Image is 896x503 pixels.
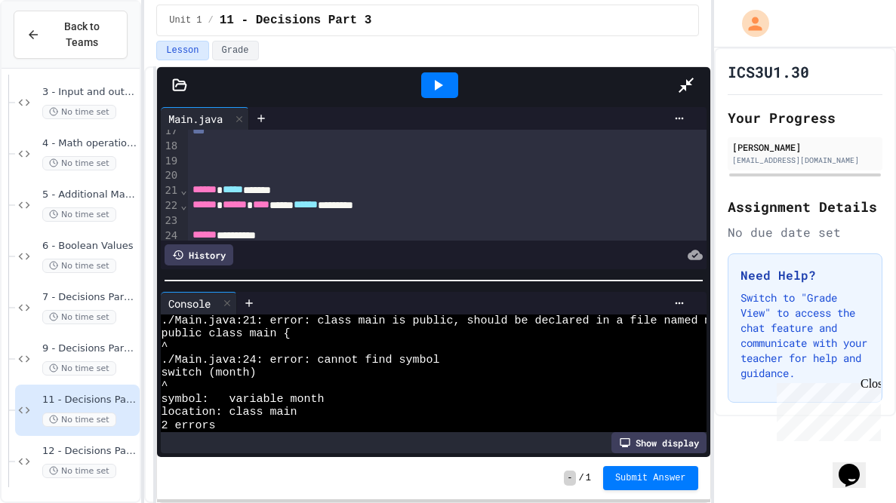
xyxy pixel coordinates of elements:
h3: Need Help? [741,266,870,284]
p: Switch to "Grade View" to access the chat feature and communicate with your teacher for help and ... [741,290,870,381]
div: 19 [161,154,180,169]
div: Show display [611,432,707,453]
div: 23 [161,213,180,228]
div: Console [161,292,237,314]
div: 17 [161,124,180,139]
button: Back to Teams [14,11,128,59]
span: 1 [586,472,591,484]
span: / [579,472,584,484]
span: Fold line [180,199,187,211]
iframe: chat widget [771,377,881,441]
div: My Account [726,6,773,41]
span: ./Main.java:24: error: cannot find symbol [161,354,439,367]
div: 24 [161,228,180,244]
button: Submit Answer [603,466,698,490]
button: Grade [212,41,259,60]
h2: Assignment Details [728,196,882,217]
span: location: class main [161,406,297,419]
span: ^ [161,379,168,392]
div: 21 [161,183,180,198]
span: 2 errors [161,419,215,432]
div: Console [161,296,218,311]
span: ./Main.java:21: error: class main is public, should be declared in a file named main.java [161,314,765,327]
div: No due date set [728,223,882,241]
div: [EMAIL_ADDRESS][DOMAIN_NAME] [732,155,878,166]
button: Lesson [156,41,208,60]
iframe: chat widget [833,443,881,488]
div: 22 [161,198,180,213]
div: Chat with us now!Close [6,6,104,96]
span: Submit Answer [615,472,686,484]
span: / [208,14,214,26]
h2: Your Progress [728,107,882,128]
div: Main.java [161,111,230,127]
span: ^ [161,340,168,353]
span: switch (month) [161,367,256,379]
span: Back to Teams [49,19,115,51]
span: Unit 1 [169,14,202,26]
span: Fold line [180,184,187,196]
div: History [165,244,233,265]
h1: ICS3U1.30 [728,61,809,82]
div: 18 [161,139,180,154]
span: 11 - Decisions Part 3 [220,11,372,29]
div: 20 [161,168,180,183]
div: [PERSON_NAME] [732,140,878,154]
span: symbol: variable month [161,393,324,406]
span: - [564,471,575,486]
div: Main.java [161,107,249,130]
span: public class main { [161,327,290,340]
